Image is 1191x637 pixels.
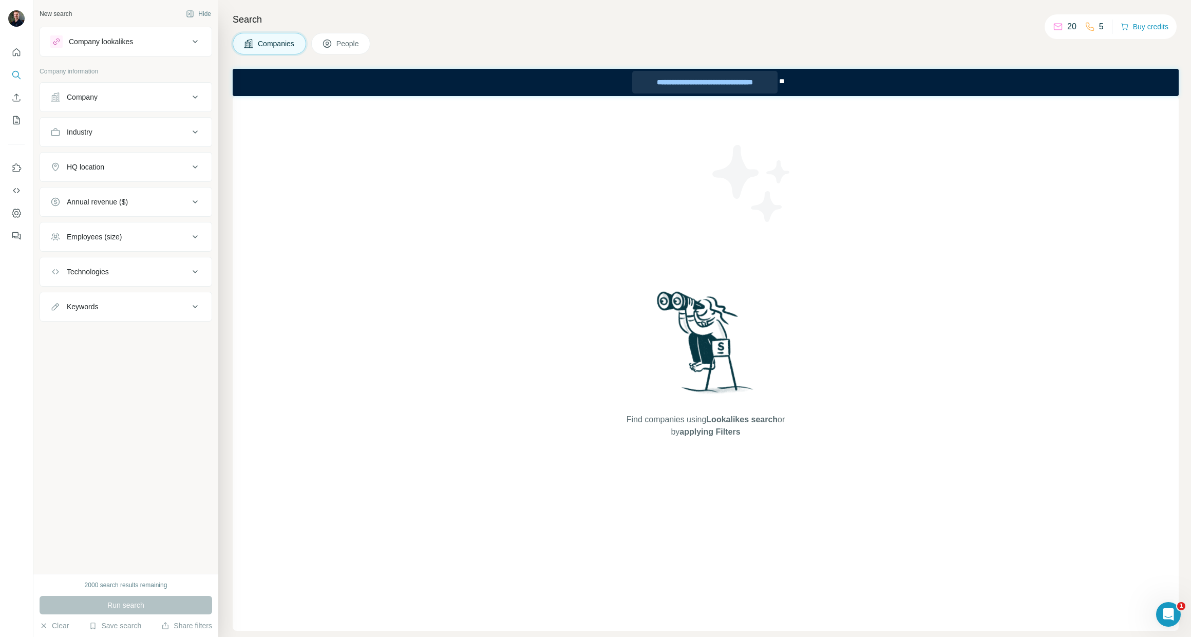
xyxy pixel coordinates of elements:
[40,85,212,109] button: Company
[40,294,212,319] button: Keywords
[8,204,25,222] button: Dashboard
[679,427,740,436] span: applying Filters
[40,29,212,54] button: Company lookalikes
[40,259,212,284] button: Technologies
[40,155,212,179] button: HQ location
[67,127,92,137] div: Industry
[67,162,104,172] div: HQ location
[161,621,212,631] button: Share filters
[1156,602,1181,627] iframe: Intercom live chat
[85,580,167,590] div: 2000 search results remaining
[40,120,212,144] button: Industry
[8,181,25,200] button: Use Surfe API
[89,621,141,631] button: Save search
[623,414,788,438] span: Find companies using or by
[233,12,1179,27] h4: Search
[67,197,128,207] div: Annual revenue ($)
[40,67,212,76] p: Company information
[1067,21,1076,33] p: 20
[8,159,25,177] button: Use Surfe on LinkedIn
[67,267,109,277] div: Technologies
[40,224,212,249] button: Employees (size)
[67,302,98,312] div: Keywords
[40,9,72,18] div: New search
[8,111,25,129] button: My lists
[40,621,69,631] button: Clear
[67,92,98,102] div: Company
[179,6,218,22] button: Hide
[652,289,759,403] img: Surfe Illustration - Woman searching with binoculars
[8,43,25,62] button: Quick start
[40,190,212,214] button: Annual revenue ($)
[706,415,778,424] span: Lookalikes search
[8,10,25,27] img: Avatar
[8,66,25,84] button: Search
[8,227,25,245] button: Feedback
[8,88,25,107] button: Enrich CSV
[336,39,360,49] span: People
[233,69,1179,96] iframe: Banner
[706,137,798,230] img: Surfe Illustration - Stars
[67,232,122,242] div: Employees (size)
[258,39,295,49] span: Companies
[1121,20,1168,34] button: Buy credits
[1099,21,1104,33] p: 5
[69,36,133,47] div: Company lookalikes
[1177,602,1185,610] span: 1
